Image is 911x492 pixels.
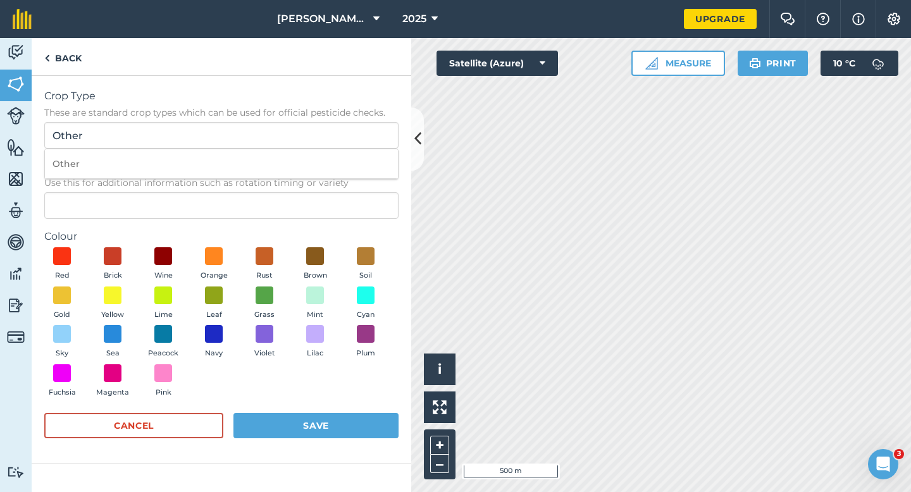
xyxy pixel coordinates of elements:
[821,51,898,76] button: 10 °C
[146,247,181,281] button: Wine
[348,325,383,359] button: Plum
[104,270,122,281] span: Brick
[146,286,181,321] button: Lime
[430,455,449,473] button: –
[886,13,902,25] img: A cog icon
[44,89,399,104] span: Crop Type
[154,270,173,281] span: Wine
[54,309,70,321] span: Gold
[49,387,76,398] span: Fuchsia
[247,247,282,281] button: Rust
[106,348,120,359] span: Sea
[7,107,25,125] img: svg+xml;base64,PD94bWwgdmVyc2lvbj0iMS4wIiBlbmNvZGluZz0idXRmLTgiPz4KPCEtLSBHZW5lcmF0b3I6IEFkb2JlIE...
[148,348,178,359] span: Peacock
[44,247,80,281] button: Red
[7,296,25,315] img: svg+xml;base64,PD94bWwgdmVyc2lvbj0iMS4wIiBlbmNvZGluZz0idXRmLTgiPz4KPCEtLSBHZW5lcmF0b3I6IEFkb2JlIE...
[424,354,455,385] button: i
[430,436,449,455] button: +
[196,325,232,359] button: Navy
[7,169,25,188] img: svg+xml;base64,PHN2ZyB4bWxucz0iaHR0cDovL3d3dy53My5vcmcvMjAwMC9zdmciIHdpZHRoPSI1NiIgaGVpZ2h0PSI2MC...
[32,38,94,75] a: Back
[402,11,426,27] span: 2025
[44,176,399,189] span: Use this for additional information such as rotation timing or variety
[44,229,399,244] label: Colour
[356,348,375,359] span: Plum
[297,325,333,359] button: Lilac
[277,11,368,27] span: [PERSON_NAME] & Sons
[780,13,795,25] img: Two speech bubbles overlapping with the left bubble in the forefront
[852,11,865,27] img: svg+xml;base64,PHN2ZyB4bWxucz0iaHR0cDovL3d3dy53My5vcmcvMjAwMC9zdmciIHdpZHRoPSIxNyIgaGVpZ2h0PSIxNy...
[307,309,323,321] span: Mint
[95,364,130,398] button: Magenta
[7,43,25,62] img: svg+xml;base64,PD94bWwgdmVyc2lvbj0iMS4wIiBlbmNvZGluZz0idXRmLTgiPz4KPCEtLSBHZW5lcmF0b3I6IEFkb2JlIE...
[254,348,275,359] span: Violet
[7,233,25,252] img: svg+xml;base64,PD94bWwgdmVyc2lvbj0iMS4wIiBlbmNvZGluZz0idXRmLTgiPz4KPCEtLSBHZW5lcmF0b3I6IEFkb2JlIE...
[684,9,757,29] a: Upgrade
[44,51,50,66] img: svg+xml;base64,PHN2ZyB4bWxucz0iaHR0cDovL3d3dy53My5vcmcvMjAwMC9zdmciIHdpZHRoPSI5IiBoZWlnaHQ9IjI0Ii...
[45,149,398,179] li: Other
[56,348,68,359] span: Sky
[7,75,25,94] img: svg+xml;base64,PHN2ZyB4bWxucz0iaHR0cDovL3d3dy53My5vcmcvMjAwMC9zdmciIHdpZHRoPSI1NiIgaGVpZ2h0PSI2MC...
[146,325,181,359] button: Peacock
[196,247,232,281] button: Orange
[254,309,275,321] span: Grass
[433,400,447,414] img: Four arrows, one pointing top left, one top right, one bottom right and the last bottom left
[146,364,181,398] button: Pink
[55,270,70,281] span: Red
[247,325,282,359] button: Violet
[44,325,80,359] button: Sky
[154,309,173,321] span: Lime
[348,286,383,321] button: Cyan
[13,9,32,29] img: fieldmargin Logo
[44,413,223,438] button: Cancel
[44,364,80,398] button: Fuchsia
[196,286,232,321] button: Leaf
[645,57,658,70] img: Ruler icon
[206,309,222,321] span: Leaf
[749,56,761,71] img: svg+xml;base64,PHN2ZyB4bWxucz0iaHR0cDovL3d3dy53My5vcmcvMjAwMC9zdmciIHdpZHRoPSIxOSIgaGVpZ2h0PSIyNC...
[256,270,273,281] span: Rust
[631,51,725,76] button: Measure
[868,449,898,479] iframe: Intercom live chat
[738,51,809,76] button: Print
[833,51,855,76] span: 10 ° C
[95,286,130,321] button: Yellow
[307,348,323,359] span: Lilac
[438,361,442,377] span: i
[7,328,25,346] img: svg+xml;base64,PD94bWwgdmVyc2lvbj0iMS4wIiBlbmNvZGluZz0idXRmLTgiPz4KPCEtLSBHZW5lcmF0b3I6IEFkb2JlIE...
[7,264,25,283] img: svg+xml;base64,PD94bWwgdmVyc2lvbj0iMS4wIiBlbmNvZGluZz0idXRmLTgiPz4KPCEtLSBHZW5lcmF0b3I6IEFkb2JlIE...
[201,270,228,281] span: Orange
[357,309,375,321] span: Cyan
[7,138,25,157] img: svg+xml;base64,PHN2ZyB4bWxucz0iaHR0cDovL3d3dy53My5vcmcvMjAwMC9zdmciIHdpZHRoPSI1NiIgaGVpZ2h0PSI2MC...
[7,201,25,220] img: svg+xml;base64,PD94bWwgdmVyc2lvbj0iMS4wIiBlbmNvZGluZz0idXRmLTgiPz4KPCEtLSBHZW5lcmF0b3I6IEFkb2JlIE...
[205,348,223,359] span: Navy
[7,466,25,478] img: svg+xml;base64,PD94bWwgdmVyc2lvbj0iMS4wIiBlbmNvZGluZz0idXRmLTgiPz4KPCEtLSBHZW5lcmF0b3I6IEFkb2JlIE...
[44,286,80,321] button: Gold
[297,247,333,281] button: Brown
[44,122,399,149] input: Start typing to search for crop type
[359,270,372,281] span: Soil
[233,413,399,438] button: Save
[247,286,282,321] button: Grass
[894,449,904,459] span: 3
[101,309,124,321] span: Yellow
[304,270,327,281] span: Brown
[437,51,558,76] button: Satellite (Azure)
[95,247,130,281] button: Brick
[348,247,383,281] button: Soil
[297,286,333,321] button: Mint
[44,106,399,119] span: These are standard crop types which can be used for official pesticide checks.
[96,387,129,398] span: Magenta
[815,13,831,25] img: A question mark icon
[865,51,891,76] img: svg+xml;base64,PD94bWwgdmVyc2lvbj0iMS4wIiBlbmNvZGluZz0idXRmLTgiPz4KPCEtLSBHZW5lcmF0b3I6IEFkb2JlIE...
[95,325,130,359] button: Sea
[156,387,171,398] span: Pink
